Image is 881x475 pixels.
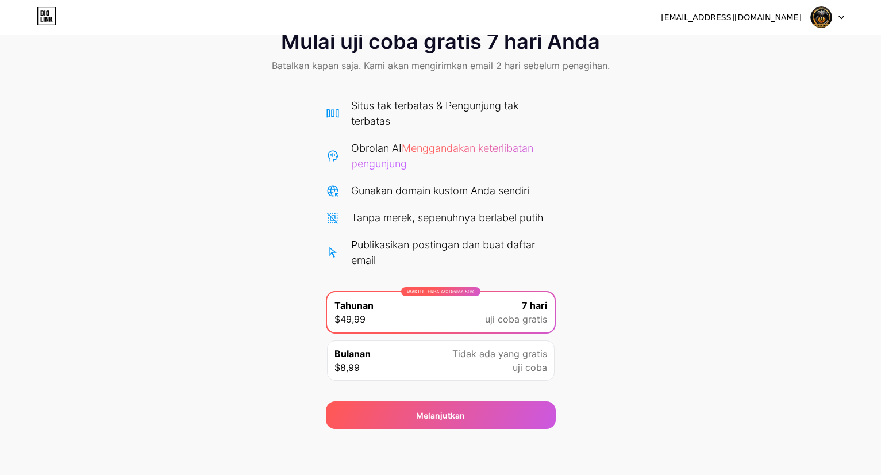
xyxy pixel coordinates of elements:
[522,300,547,311] font: 7 hari
[351,99,518,127] font: Situs tak terbatas & Pengunjung tak terbatas
[661,13,802,22] font: [EMAIL_ADDRESS][DOMAIN_NAME]
[810,6,832,28] img: login_mirip4d
[334,313,366,325] font: $49,99
[351,212,544,224] font: Tanpa merek, sepenuhnya berlabel putih
[351,239,535,266] font: Publikasikan postingan dan buat daftar email
[407,289,475,294] font: WAKTU TERBATAS: Diskon 50%
[351,142,533,170] font: Menggandakan keterlibatan pengunjung
[334,362,360,373] font: $8,99
[452,348,547,359] font: Tidak ada yang gratis
[485,313,547,325] font: uji coba gratis
[351,142,402,154] font: Obrolan AI
[281,29,600,54] font: Mulai uji coba gratis 7 hari Anda
[272,60,610,71] font: Batalkan kapan saja. Kami akan mengirimkan email 2 hari sebelum penagihan.
[513,362,547,373] font: uji coba
[351,185,529,197] font: Gunakan domain kustom Anda sendiri
[416,411,465,420] font: Melanjutkan
[334,300,374,311] font: Tahunan
[334,348,371,359] font: Bulanan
